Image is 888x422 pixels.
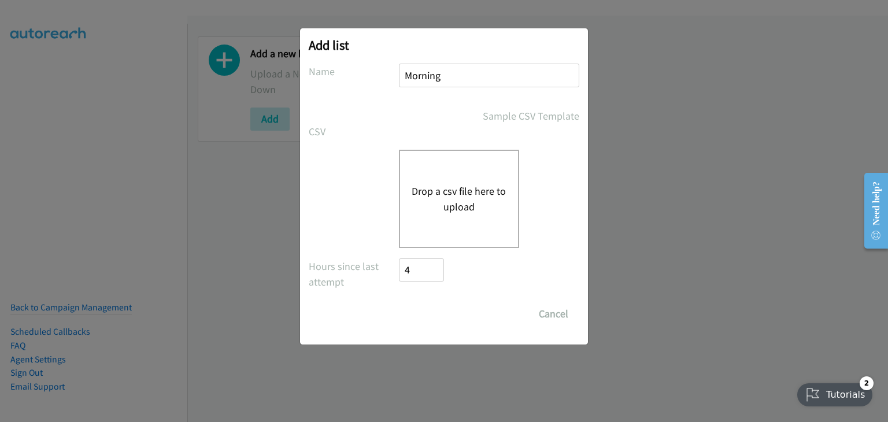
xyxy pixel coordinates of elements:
[309,124,399,139] label: CSV
[528,302,579,325] button: Cancel
[855,165,888,257] iframe: Resource Center
[309,37,579,53] h2: Add list
[790,372,879,413] iframe: Checklist
[309,64,399,79] label: Name
[483,108,579,124] a: Sample CSV Template
[412,183,506,214] button: Drop a csv file here to upload
[309,258,399,290] label: Hours since last attempt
